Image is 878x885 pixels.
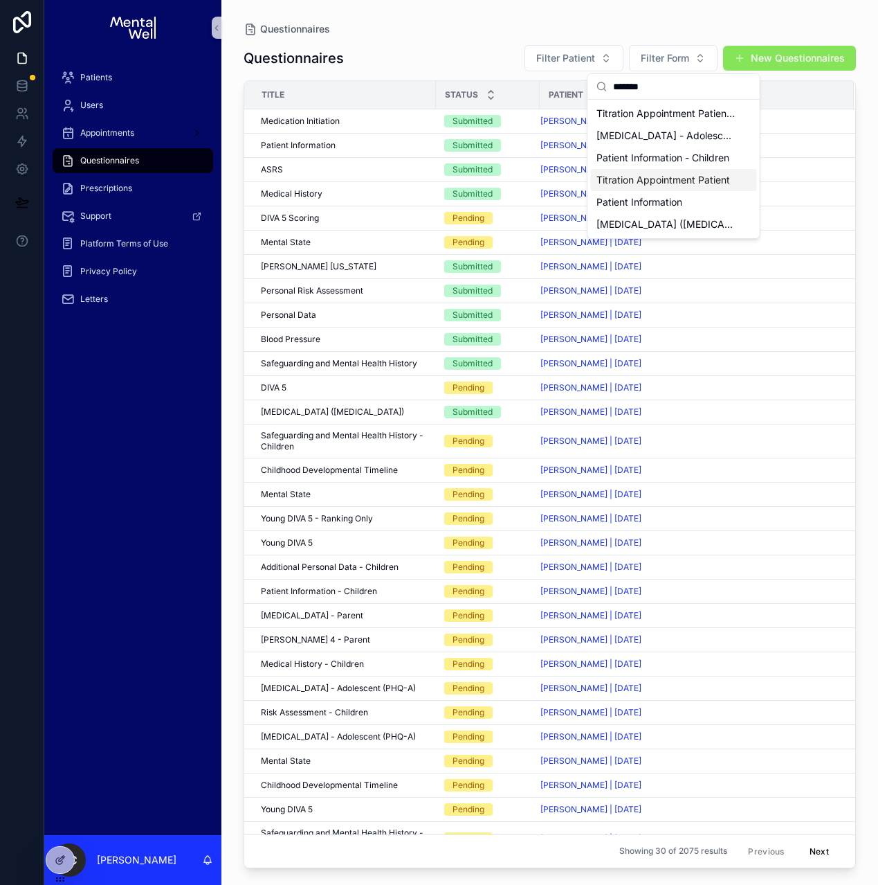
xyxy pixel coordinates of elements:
div: Pending [452,585,484,598]
div: Pending [452,658,484,670]
h1: Questionnaires [244,48,344,68]
span: [PERSON_NAME] | [DATE] [540,261,641,272]
span: Mental State [261,756,311,767]
a: [PERSON_NAME] | [DATE] [540,237,641,248]
a: Pending [444,803,531,816]
a: [PERSON_NAME] | [DATE] [540,285,641,296]
span: Childhood Developmental Timeline [261,780,398,791]
span: Young DIVA 5 [261,537,313,548]
a: Pending [444,585,531,598]
a: [PERSON_NAME] | [DATE] [540,586,641,597]
a: Submitted [444,115,531,127]
span: Questionnaires [80,155,139,166]
a: Questionnaires [53,148,213,173]
div: Pending [452,464,484,476]
a: Pending [444,236,531,249]
a: [PERSON_NAME] | [DATE] [540,833,837,844]
span: [PERSON_NAME] | [DATE] [540,140,641,151]
a: Patient Information [261,140,428,151]
a: Questionnaires [244,22,330,36]
span: [MEDICAL_DATA] ([MEDICAL_DATA]) [596,217,735,231]
span: Letters [80,294,108,305]
a: Pending [444,212,531,224]
div: Pending [452,706,484,719]
span: [PERSON_NAME] | [DATE] [540,707,641,718]
span: [PERSON_NAME] | [DATE] [540,116,641,127]
a: Safeguarding and Mental Health History - Children [261,828,428,850]
div: Submitted [452,139,493,152]
a: [PERSON_NAME] [US_STATE] [261,261,428,272]
span: [PERSON_NAME] | [DATE] [540,406,641,418]
a: Pending [444,609,531,622]
a: [PERSON_NAME] | [DATE] [540,382,641,393]
a: Additional Personal Data - Children [261,562,428,573]
a: Pending [444,537,531,549]
span: [PERSON_NAME] | [DATE] [540,436,641,447]
button: Select Button [629,45,717,71]
div: Pending [452,803,484,816]
span: Young DIVA 5 [261,804,313,815]
a: Submitted [444,285,531,297]
a: [PERSON_NAME] | [DATE] [540,334,837,345]
a: [PERSON_NAME] | [DATE] [540,489,641,500]
a: Privacy Policy [53,259,213,284]
a: [PERSON_NAME] | [DATE] [540,358,641,369]
span: [PERSON_NAME] | [DATE] [540,780,641,791]
button: Select Button [524,45,623,71]
span: Patient Information - Children [261,586,377,597]
span: Questionnaires [260,22,330,36]
a: [PERSON_NAME] | [DATE] [540,731,837,742]
a: [PERSON_NAME] 4 - Parent [261,634,428,645]
div: Pending [452,236,484,249]
span: Titration Appointment Patient [596,173,730,187]
span: Patients [80,72,112,83]
span: Safeguarding and Mental Health History - Children [261,430,428,452]
span: Medical History [261,188,322,199]
a: [MEDICAL_DATA] - Adolescent (PHQ-A) [261,731,428,742]
a: [PERSON_NAME] | [DATE] [540,780,837,791]
a: Risk Assessment - Children [261,707,428,718]
a: Submitted [444,406,531,418]
a: [PERSON_NAME] | [DATE] [540,310,837,321]
div: Submitted [452,163,493,176]
span: Filter Form [641,51,689,65]
div: Pending [452,779,484,792]
a: [PERSON_NAME] | [DATE] [540,537,641,548]
a: [PERSON_NAME] | [DATE] [540,164,837,175]
div: Pending [452,609,484,622]
a: [PERSON_NAME] | [DATE] [540,261,837,272]
button: Next [800,841,839,862]
span: [PERSON_NAME] | [DATE] [540,833,641,844]
a: [PERSON_NAME] | [DATE] [540,804,641,815]
a: [PERSON_NAME] | [DATE] [540,188,837,199]
div: Submitted [452,406,493,418]
span: [MEDICAL_DATA] - Adolescent (PHQ-A) [596,129,735,143]
a: [PERSON_NAME] | [DATE] [540,659,837,670]
a: [PERSON_NAME] | [DATE] [540,610,837,621]
a: Pending [444,435,531,447]
a: [PERSON_NAME] | [DATE] [540,731,641,742]
div: Submitted [452,115,493,127]
a: [PERSON_NAME] | [DATE] [540,310,641,321]
span: [PERSON_NAME] 4 - Parent [261,634,370,645]
a: [PERSON_NAME] | [DATE] [540,513,837,524]
a: [PERSON_NAME] | [DATE] [540,683,641,694]
div: scrollable content [44,55,221,330]
a: Pending [444,755,531,767]
a: [PERSON_NAME] | [DATE] [540,634,837,645]
span: Mental State [261,237,311,248]
div: Submitted [452,285,493,297]
span: DIVA 5 [261,382,286,393]
a: Personal Risk Assessment [261,285,428,296]
a: Platform Terms of Use [53,231,213,256]
a: Pending [444,731,531,743]
div: Submitted [452,260,493,273]
div: Submitted [452,333,493,346]
a: [PERSON_NAME] | [DATE] [540,756,837,767]
a: Submitted [444,260,531,273]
